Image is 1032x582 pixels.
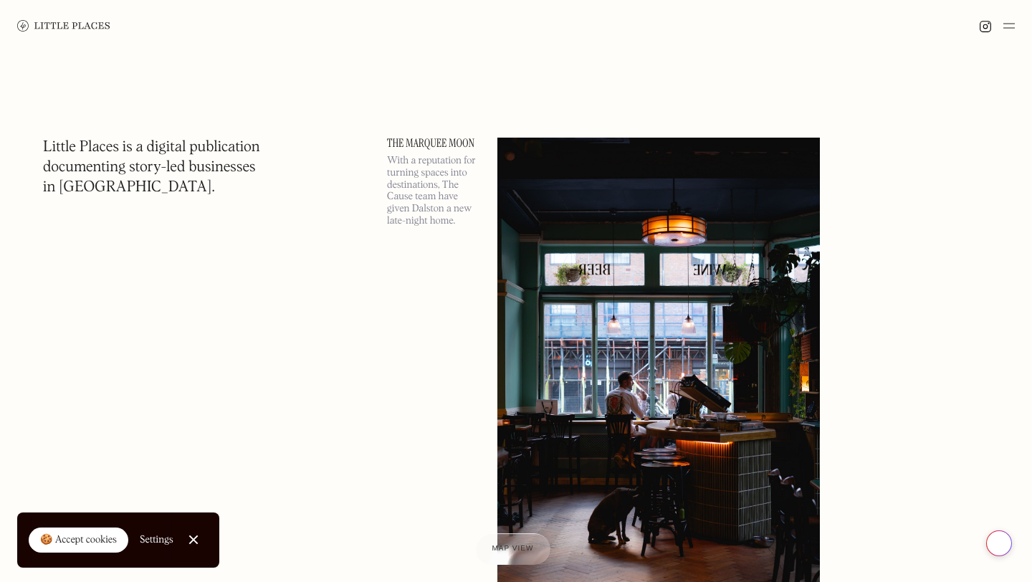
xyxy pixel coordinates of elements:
a: Close Cookie Popup [179,525,208,554]
a: The Marquee Moon [387,138,480,149]
span: Map view [492,545,534,553]
div: Settings [140,535,173,545]
a: Settings [140,524,173,556]
a: 🍪 Accept cookies [29,528,128,553]
a: Map view [475,533,551,565]
h1: Little Places is a digital publication documenting story-led businesses in [GEOGRAPHIC_DATA]. [43,138,260,198]
div: 🍪 Accept cookies [40,533,117,548]
p: With a reputation for turning spaces into destinations, The Cause team have given Dalston a new l... [387,155,480,227]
